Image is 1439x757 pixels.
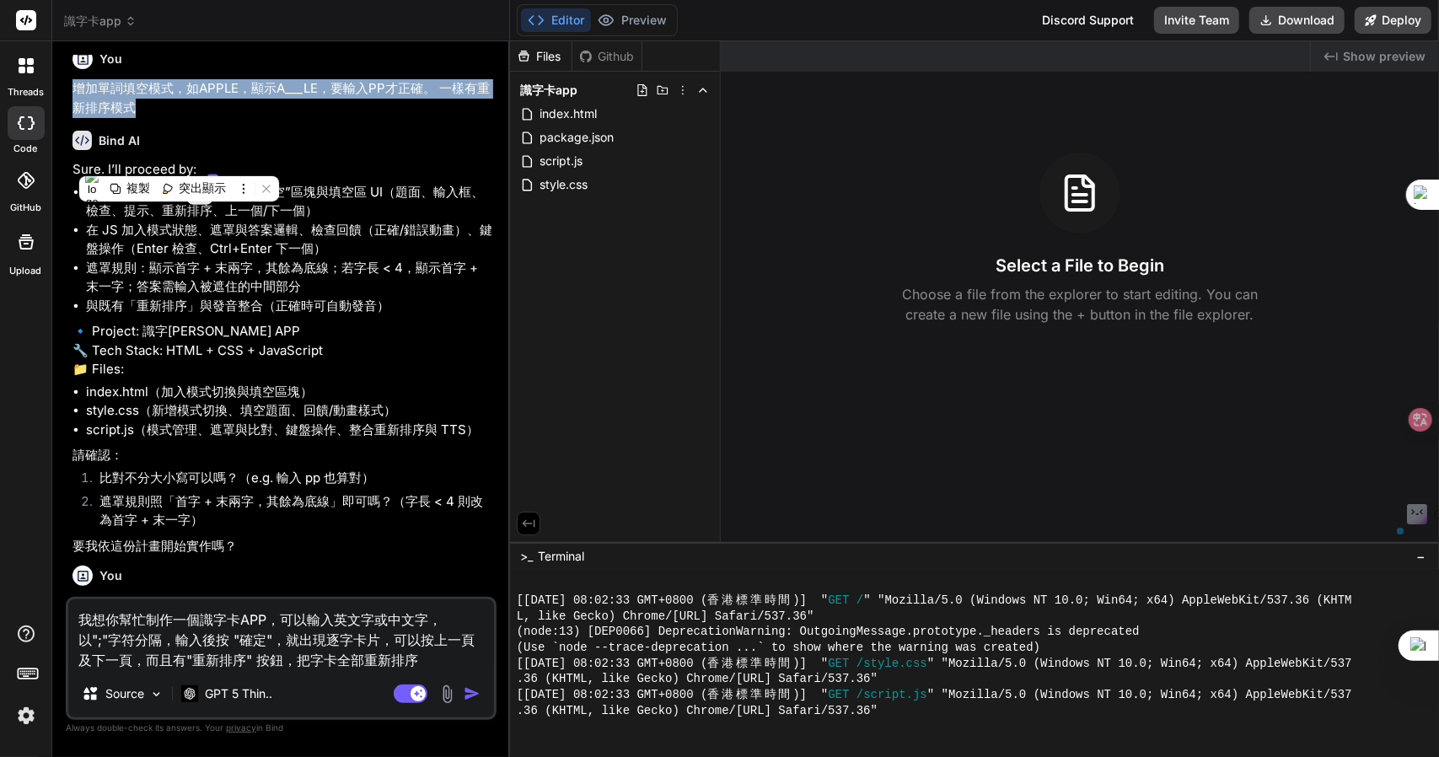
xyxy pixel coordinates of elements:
span: index.html [538,104,599,124]
span: )] " [792,656,828,672]
label: GitHub [10,201,41,215]
span: − [1416,548,1426,565]
span: 識字卡app [64,13,137,30]
span: /style.css [856,656,927,672]
span: privacy [226,722,256,733]
img: attachment [438,685,457,704]
p: Always double-check its answers. Your in Bind [66,720,497,736]
span: .36 (KHTML, like Gecko) Chrome/[URL] Safari/537.36" [517,703,878,719]
span: / [856,593,863,609]
span: " "Mozilla/5.0 (Windows NT 10.0; Win64; x64) AppleWebKit/537 [927,656,1352,672]
span: GET [828,687,849,703]
span: style.css [538,174,589,195]
p: Sure. I’ll proceed by: [72,160,493,180]
li: 在 JS 加入模式狀態、遮罩與答案邏輯、檢查回饋（正確/錯誤動畫）、鍵盤操作（Enter 檢查、Ctrl+Enter 下一個） [86,221,493,259]
span: L, like Gecko) Chrome/[URL] Safari/537.36" [517,609,814,625]
button: Download [1249,7,1345,34]
label: Upload [10,264,42,278]
button: Deploy [1355,7,1431,34]
li: index.html（加入模式切換與填空區塊） [86,383,493,402]
span: )] " [792,593,828,609]
h6: You [99,567,122,584]
button: Editor [521,8,591,32]
p: 要我依這份計畫開始實作嗎？ [72,537,493,556]
p: Source [105,685,144,702]
p: 可以，但遮罩規則為隨機 [72,596,493,615]
textarea: 我想你幫忙制作一個識字卡APP，可以輸入英文字或中文字，以";"字符分隔，輸入後按 "確定"，就出現逐字卡片，可以按上一頁及下一頁，而且有"重新排序" 按鈕，把字卡全部重新排序 [68,599,494,670]
span: [[DATE] 08:02:33 GMT+0800 ( [517,593,708,609]
li: 比對不分大小寫可以嗎？（e.g. 輸入 pp 也算對） [86,469,493,492]
span: (Use `node --trace-deprecation ...` to show where the warning was created) [517,640,1040,656]
span: GET [828,593,849,609]
img: GPT 5 Thinking High [181,685,198,701]
span: (node:13) [DEP0066] DeprecationWarning: OutgoingMessage.prototype._headers is deprecated [517,624,1140,640]
li: 與既有「重新排序」與發音整合（正確時可自動發音） [86,297,493,316]
li: script.js（模式管理、遮罩與比對、鍵盤操作、整合重新排序與 TTS） [86,421,493,440]
span: /script.js [856,687,927,703]
span: package.json [538,127,615,148]
p: Choose a file from the explorer to start editing. You can create a new file using the + button in... [891,284,1269,325]
div: Files [510,48,572,65]
span: 香港標準時間 [708,593,793,609]
label: threads [8,85,44,99]
div: Github [572,48,642,65]
span: script.js [538,151,584,171]
button: Preview [591,8,674,32]
h3: Select a File to Begin [996,254,1164,277]
button: Invite Team [1154,7,1239,34]
span: " "Mozilla/5.0 (Windows NT 10.0; Win64; x64) AppleWebKit/537.36 (KHTM [863,593,1351,609]
span: [[DATE] 08:02:33 GMT+0800 ( [517,656,708,672]
h6: Bind AI [99,132,140,149]
label: code [14,142,38,156]
span: 香港標準時間 [708,687,793,703]
div: Discord Support [1032,7,1144,34]
li: style.css（新增模式切換、填空題面、回饋/動畫樣式） [86,401,493,421]
span: )] " [792,687,828,703]
span: [[DATE] 08:02:33 GMT+0800 ( [517,687,708,703]
li: 遮罩規則：顯示首字 + 末兩字，其餘為底線；若字長 < 4，顯示首字 + 末一字；答案需輸入被遮住的中間部分 [86,259,493,297]
button: − [1413,543,1429,570]
li: 遮罩規則照「首字 + 末兩字，其餘為底線」即可嗎？（字長 < 4 則改為首字 + 末一字） [86,492,493,530]
span: Terminal [538,548,584,565]
li: Adding a “模式切換：識字卡 / 填空”區塊與填空區 UI（題面、輸入框、檢查、提示、重新排序、上一個/下一個） [86,183,493,221]
span: .36 (KHTML, like Gecko) Chrome/[URL] Safari/537.36" [517,671,878,687]
span: 香港標準時間 [708,656,793,672]
img: icon [464,685,481,702]
img: settings [12,701,40,730]
span: >_ [520,548,533,565]
span: " "Mozilla/5.0 (Windows NT 10.0; Win64; x64) AppleWebKit/537 [927,687,1352,703]
span: Show preview [1343,48,1426,65]
h6: You [99,51,122,67]
span: 識字卡app [520,82,577,99]
p: 增加單詞填空模式，如APPLE，顯示A___LE，要輸入PP才正確。 一樣有重新排序模式 [72,79,493,117]
p: 🔹 Project: 識字[PERSON_NAME] APP 🔧 Tech Stack: HTML + CSS + JavaScript 📁 Files: [72,322,493,379]
p: GPT 5 Thin.. [205,685,272,702]
p: 請確認： [72,446,493,465]
span: GET [828,656,849,672]
img: Pick Models [149,687,164,701]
